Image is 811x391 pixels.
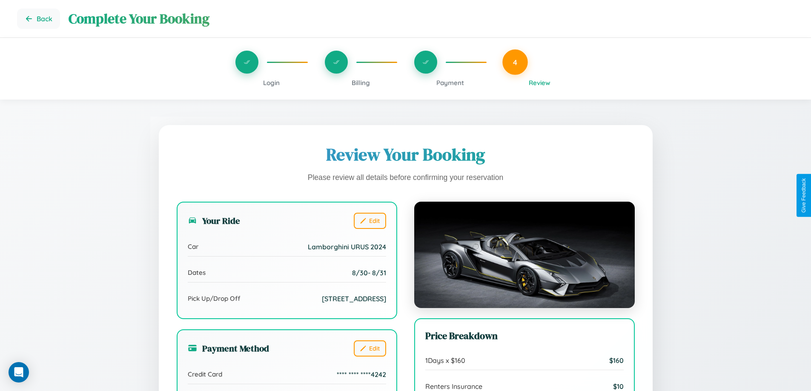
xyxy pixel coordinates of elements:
span: Review [529,79,550,87]
h3: Your Ride [188,214,240,227]
span: Car [188,243,198,251]
span: 8 / 30 - 8 / 31 [352,268,386,277]
span: Lamborghini URUS 2024 [308,243,386,251]
p: Please review all details before confirming your reservation [177,171,635,185]
button: Edit [354,213,386,229]
h1: Review Your Booking [177,143,635,166]
span: $ 10 [613,382,624,391]
div: Give Feedback [801,178,807,213]
img: Lamborghini URUS [414,202,635,308]
span: Billing [352,79,370,87]
span: Renters Insurance [425,382,482,391]
button: Go back [17,9,60,29]
h3: Price Breakdown [425,329,624,342]
h1: Complete Your Booking [69,9,794,28]
button: Edit [354,340,386,357]
span: Pick Up/Drop Off [188,294,241,303]
span: 4 [513,57,517,67]
span: [STREET_ADDRESS] [322,294,386,303]
h3: Payment Method [188,342,269,354]
span: $ 160 [609,356,624,365]
span: Payment [436,79,464,87]
span: 1 Days x $ 160 [425,356,465,365]
span: Dates [188,268,206,277]
span: Credit Card [188,370,222,378]
div: Open Intercom Messenger [9,362,29,382]
span: Login [263,79,280,87]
